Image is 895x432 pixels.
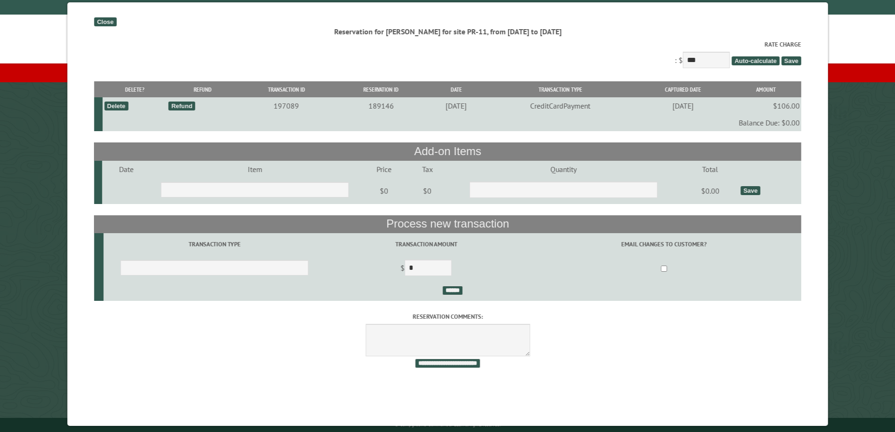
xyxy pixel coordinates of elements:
span: Save [781,56,801,65]
th: Captured Date [635,81,730,98]
td: 197089 [238,97,335,114]
div: Refund [168,102,195,110]
td: [DATE] [427,97,484,114]
label: Transaction Amount [327,240,525,249]
span: Auto-calculate [732,56,779,65]
td: Date [102,161,149,178]
td: $106.00 [730,97,801,114]
td: 189146 [335,97,427,114]
label: Reservation comments: [94,312,801,321]
td: $ [325,256,527,282]
th: Amount [730,81,801,98]
div: : $ [94,40,801,71]
div: Close [94,17,116,26]
td: Item [150,161,359,178]
td: Quantity [446,161,681,178]
td: [DATE] [635,97,730,114]
td: $0.00 [681,178,739,204]
th: Transaction ID [238,81,335,98]
th: Date [427,81,484,98]
td: $0 [408,178,446,204]
td: Total [681,161,739,178]
td: CreditCardPayment [485,97,635,114]
th: Add-on Items [94,142,801,160]
div: Reservation for [PERSON_NAME] for site PR-11, from [DATE] to [DATE] [94,26,801,37]
label: Email changes to customer? [528,240,800,249]
div: Save [740,186,760,195]
td: Price [359,161,408,178]
label: Transaction Type [105,240,324,249]
small: © Campground Commander LLC. All rights reserved. [395,422,501,428]
label: Rate Charge [94,40,801,49]
td: Tax [408,161,446,178]
th: Reservation ID [335,81,427,98]
th: Refund [167,81,238,98]
td: $0 [359,178,408,204]
td: Balance Due: $0.00 [102,114,801,131]
th: Process new transaction [94,215,801,233]
th: Delete? [102,81,167,98]
th: Transaction Type [485,81,635,98]
div: Delete [104,102,128,110]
